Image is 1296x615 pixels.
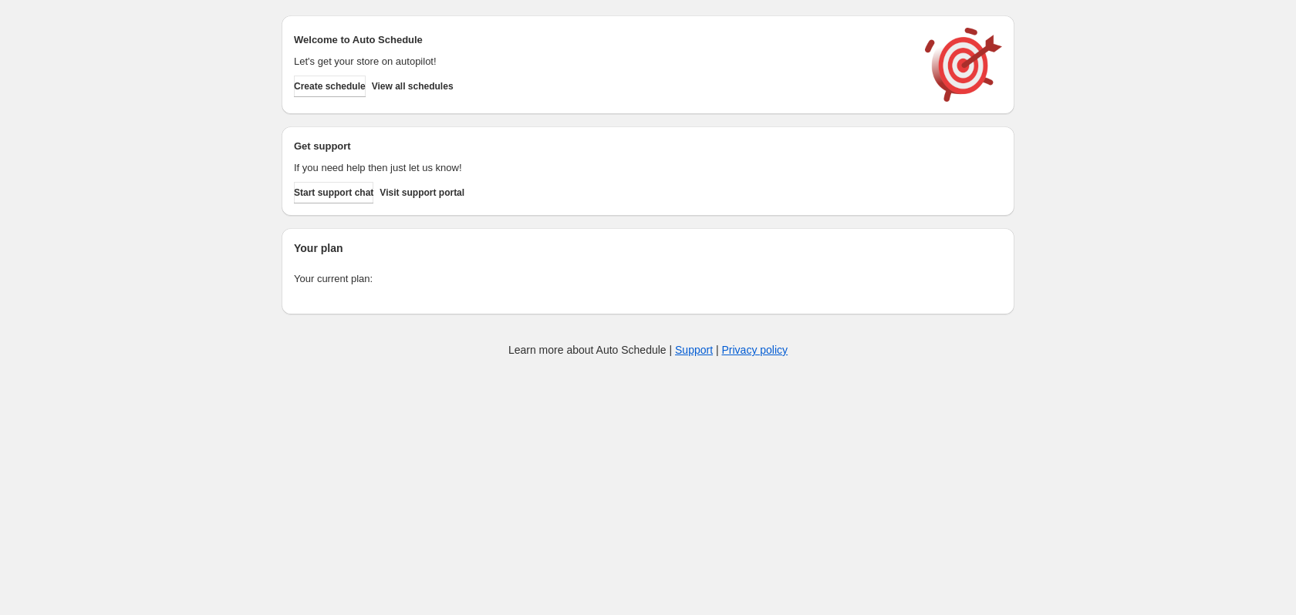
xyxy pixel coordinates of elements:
[372,80,454,92] span: View all schedules
[294,54,910,69] p: Let's get your store on autopilot!
[675,344,713,356] a: Support
[294,80,366,92] span: Create schedule
[294,271,1002,287] p: Your current plan:
[380,187,464,199] span: Visit support portal
[380,182,464,203] a: Visit support portal
[722,344,788,356] a: Privacy policy
[294,76,366,97] button: Create schedule
[294,182,373,203] a: Start support chat
[294,32,910,48] h2: Welcome to Auto Schedule
[508,342,788,358] p: Learn more about Auto Schedule | |
[294,160,910,176] p: If you need help then just let us know!
[372,76,454,97] button: View all schedules
[294,187,373,199] span: Start support chat
[294,240,1002,256] h2: Your plan
[294,139,910,154] h2: Get support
